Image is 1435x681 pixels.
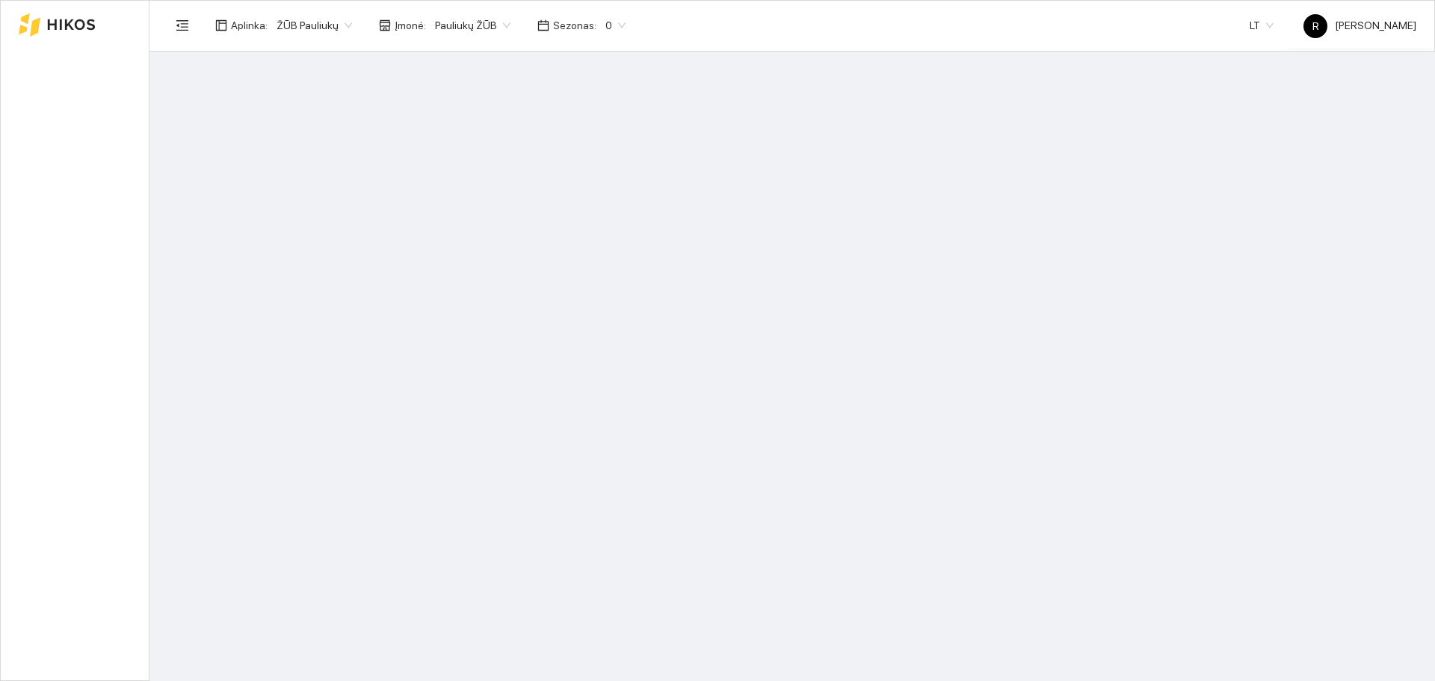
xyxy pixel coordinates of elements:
[1312,14,1319,38] span: R
[553,17,596,34] span: Sezonas :
[605,14,626,37] span: 0
[1303,19,1416,31] span: [PERSON_NAME]
[277,14,352,37] span: ŽŪB Pauliukų
[435,14,510,37] span: Pauliukų ŽŪB
[1250,14,1274,37] span: LT
[379,19,391,31] span: shop
[395,17,426,34] span: Įmonė :
[176,19,189,32] span: menu-fold
[537,19,549,31] span: calendar
[167,10,197,40] button: menu-fold
[231,17,268,34] span: Aplinka :
[215,19,227,31] span: layout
